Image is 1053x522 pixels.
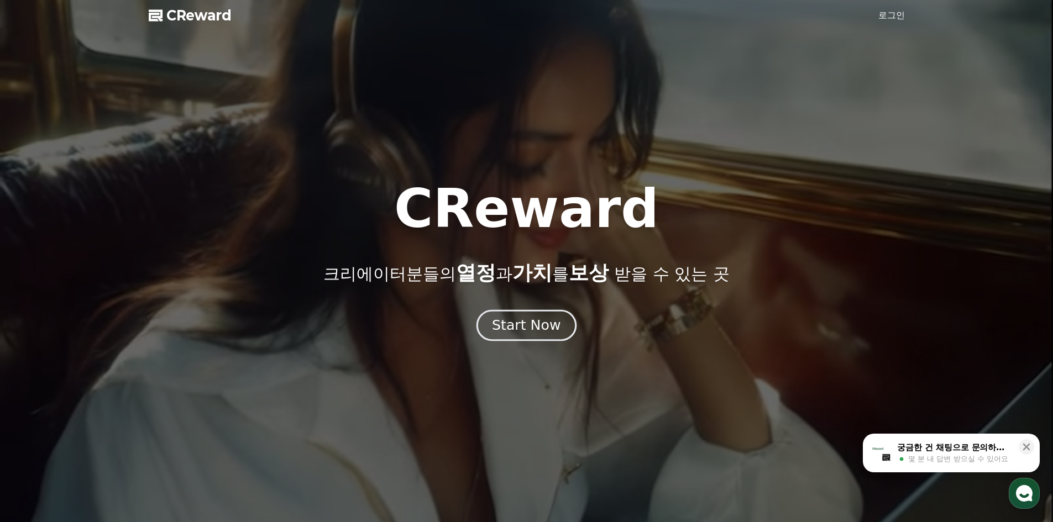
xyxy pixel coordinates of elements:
[143,350,212,378] a: 설정
[35,367,41,376] span: 홈
[149,7,232,24] a: CReward
[3,350,73,378] a: 홈
[456,261,496,284] span: 열정
[569,261,609,284] span: 보상
[73,350,143,378] a: 대화
[101,367,114,376] span: 대화
[479,321,574,332] a: Start Now
[394,182,659,235] h1: CReward
[171,367,184,376] span: 설정
[476,309,577,341] button: Start Now
[878,9,905,22] a: 로그인
[323,262,729,284] p: 크리에이터분들의 과 를 받을 수 있는 곳
[512,261,552,284] span: 가치
[492,316,560,335] div: Start Now
[166,7,232,24] span: CReward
